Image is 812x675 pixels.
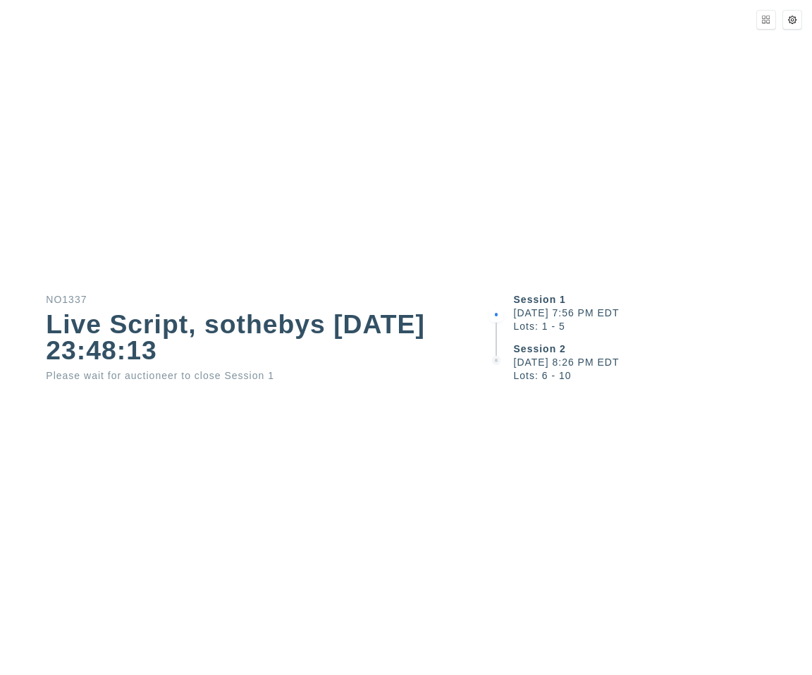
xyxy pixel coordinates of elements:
[46,371,441,380] div: Please wait for auctioneer to close Session 1
[514,357,812,367] div: [DATE] 8:26 PM EDT
[514,308,812,318] div: [DATE] 7:56 PM EDT
[514,321,812,331] div: Lots: 1 - 5
[514,371,812,380] div: Lots: 6 - 10
[46,295,441,304] div: NO1337
[514,344,812,354] div: Session 2
[514,295,812,304] div: Session 1
[46,311,441,364] div: Live Script, sothebys [DATE] 23:48:13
